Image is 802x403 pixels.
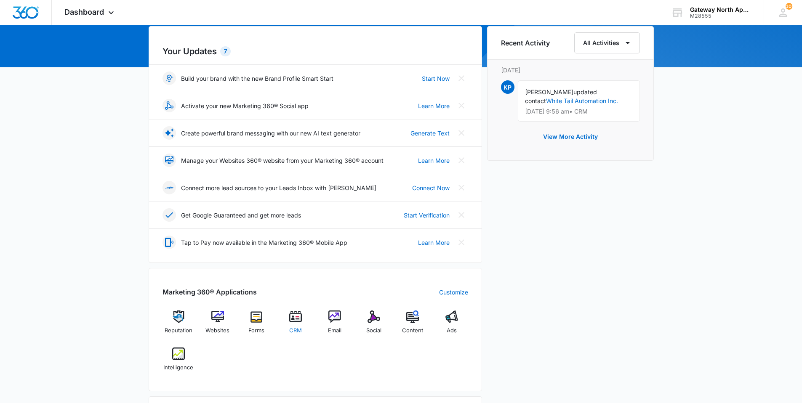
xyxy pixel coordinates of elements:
span: Websites [205,326,229,335]
div: account name [690,6,751,13]
h2: Your Updates [163,45,468,58]
a: Reputation [163,310,195,341]
a: Customize [439,288,468,297]
a: Websites [201,310,234,341]
button: Close [455,181,468,194]
span: Forms [248,326,264,335]
p: Connect more lead sources to your Leads Inbox with [PERSON_NAME] [181,183,376,192]
h2: Marketing 360® Applications [163,287,257,297]
button: All Activities [574,32,640,53]
p: Get Google Guaranteed and get more leads [181,211,301,220]
div: account id [690,13,751,19]
button: Close [455,72,468,85]
button: Close [455,236,468,249]
div: 7 [220,46,231,56]
div: notifications count [786,3,792,10]
span: Intelligence [163,363,193,372]
a: Forms [240,310,273,341]
h6: Recent Activity [501,38,550,48]
a: Learn More [418,101,450,110]
p: Activate your new Marketing 360® Social app [181,101,309,110]
span: Social [366,326,381,335]
a: Email [319,310,351,341]
button: Close [455,99,468,112]
a: Learn More [418,156,450,165]
span: Ads [447,326,457,335]
a: CRM [280,310,312,341]
button: Close [455,126,468,140]
a: Intelligence [163,347,195,378]
a: Generate Text [410,129,450,138]
p: Create powerful brand messaging with our new AI text generator [181,129,360,138]
a: White Tail Automation Inc. [546,97,618,104]
span: Content [402,326,423,335]
a: Social [357,310,390,341]
span: [PERSON_NAME] [525,88,573,95]
a: Learn More [418,238,450,247]
a: Start Now [422,74,450,83]
p: Tap to Pay now available in the Marketing 360® Mobile App [181,238,347,247]
p: [DATE] [501,66,640,74]
button: View More Activity [535,127,606,147]
p: Manage your Websites 360® website from your Marketing 360® account [181,156,384,165]
span: Email [328,326,341,335]
span: CRM [289,326,302,335]
span: Dashboard [64,8,104,16]
span: KP [501,80,514,94]
button: Close [455,208,468,222]
p: [DATE] 9:56 am • CRM [525,109,633,114]
span: 101 [786,3,792,10]
a: Ads [436,310,468,341]
a: Connect Now [412,183,450,192]
span: Reputation [165,326,192,335]
button: Close [455,154,468,167]
a: Content [397,310,429,341]
p: Build your brand with the new Brand Profile Smart Start [181,74,333,83]
a: Start Verification [404,211,450,220]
